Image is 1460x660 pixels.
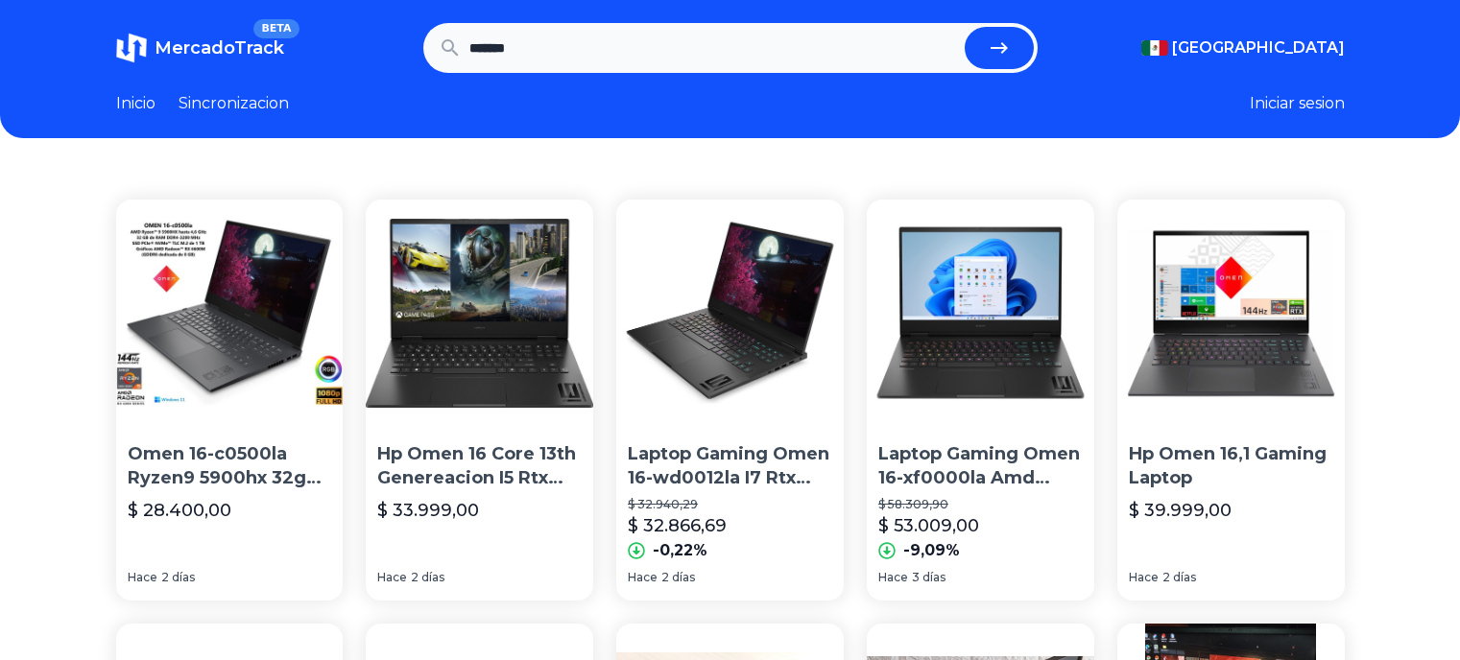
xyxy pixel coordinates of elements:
[128,570,157,585] span: Hace
[1129,497,1232,524] p: $ 39.999,00
[878,497,1083,512] p: $ 58.309,90
[903,539,960,562] p: -9,09%
[878,442,1083,490] p: Laptop Gaming Omen 16-xf0000la Amd Ryzen 9 16gb Ram 1tb Ssd
[1172,36,1345,59] span: [GEOGRAPHIC_DATA]
[1117,200,1345,601] a: Hp Omen 16,1 Gaming LaptopHp Omen 16,1 Gaming Laptop$ 39.999,00Hace2 días
[411,570,444,585] span: 2 días
[128,442,332,490] p: Omen 16-c0500la Ryzen9 5900hx 32gb Ssd 1tb Rx 6600m 8gb Ddr6
[661,570,695,585] span: 2 días
[253,19,299,38] span: BETA
[366,200,593,427] img: Hp Omen 16 Core 13th Genereacion I5 Rtx 4050 16gb Ram
[377,442,582,490] p: Hp Omen 16 Core 13th Genereacion I5 Rtx 4050 16gb Ram
[1129,570,1159,585] span: Hace
[128,497,231,524] p: $ 28.400,00
[628,442,832,490] p: Laptop Gaming Omen 16-wd0012la I7 Rtx 4060 8gb 512 Ssd
[616,200,844,427] img: Laptop Gaming Omen 16-wd0012la I7 Rtx 4060 8gb 512 Ssd
[116,200,344,427] img: Omen 16-c0500la Ryzen9 5900hx 32gb Ssd 1tb Rx 6600m 8gb Ddr6
[155,37,284,59] span: MercadoTrack
[867,200,1094,427] img: Laptop Gaming Omen 16-xf0000la Amd Ryzen 9 16gb Ram 1tb Ssd
[616,200,844,601] a: Laptop Gaming Omen 16-wd0012la I7 Rtx 4060 8gb 512 SsdLaptop Gaming Omen 16-wd0012la I7 Rtx 4060 ...
[628,512,727,539] p: $ 32.866,69
[1250,92,1345,115] button: Iniciar sesion
[116,92,156,115] a: Inicio
[179,92,289,115] a: Sincronizacion
[366,200,593,601] a: Hp Omen 16 Core 13th Genereacion I5 Rtx 4050 16gb RamHp Omen 16 Core 13th Genereacion I5 Rtx 4050...
[912,570,945,585] span: 3 días
[628,570,658,585] span: Hace
[116,33,284,63] a: MercadoTrackBETA
[377,497,479,524] p: $ 33.999,00
[878,570,908,585] span: Hace
[1129,442,1333,490] p: Hp Omen 16,1 Gaming Laptop
[116,200,344,601] a: Omen 16-c0500la Ryzen9 5900hx 32gb Ssd 1tb Rx 6600m 8gb Ddr6Omen 16-c0500la Ryzen9 5900hx 32gb Ss...
[1141,40,1168,56] img: Mexico
[161,570,195,585] span: 2 días
[1162,570,1196,585] span: 2 días
[116,33,147,63] img: MercadoTrack
[1141,36,1345,59] button: [GEOGRAPHIC_DATA]
[653,539,707,562] p: -0,22%
[1117,200,1345,427] img: Hp Omen 16,1 Gaming Laptop
[377,570,407,585] span: Hace
[867,200,1094,601] a: Laptop Gaming Omen 16-xf0000la Amd Ryzen 9 16gb Ram 1tb SsdLaptop Gaming Omen 16-xf0000la Amd Ryz...
[878,512,979,539] p: $ 53.009,00
[628,497,832,512] p: $ 32.940,29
